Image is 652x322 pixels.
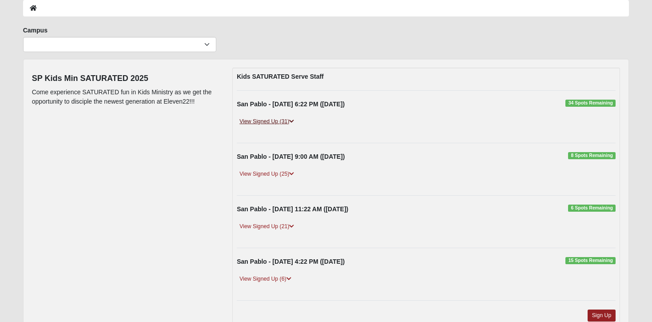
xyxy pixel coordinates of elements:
span: 8 Spots Remaining [568,152,616,159]
a: View Signed Up (21) [237,222,297,231]
p: Come experience SATURATED fun in Kids Ministry as we get the opportunity to disciple the newest g... [32,88,219,106]
a: View Signed Up (31) [237,117,297,126]
strong: San Pablo - [DATE] 6:22 PM ([DATE]) [237,101,345,108]
a: View Signed Up (6) [237,274,294,284]
h4: SP Kids Min SATURATED 2025 [32,74,219,84]
label: Campus [23,26,48,35]
strong: San Pablo - [DATE] 4:22 PM ([DATE]) [237,258,345,265]
span: 6 Spots Remaining [568,205,616,212]
span: 34 Spots Remaining [565,100,616,107]
strong: San Pablo - [DATE] 11:22 AM ([DATE]) [237,205,348,213]
strong: Kids SATURATED Serve Staff [237,73,324,80]
strong: San Pablo - [DATE] 9:00 AM ([DATE]) [237,153,345,160]
a: Sign Up [588,310,616,322]
span: 15 Spots Remaining [565,257,616,264]
a: View Signed Up (25) [237,169,297,179]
